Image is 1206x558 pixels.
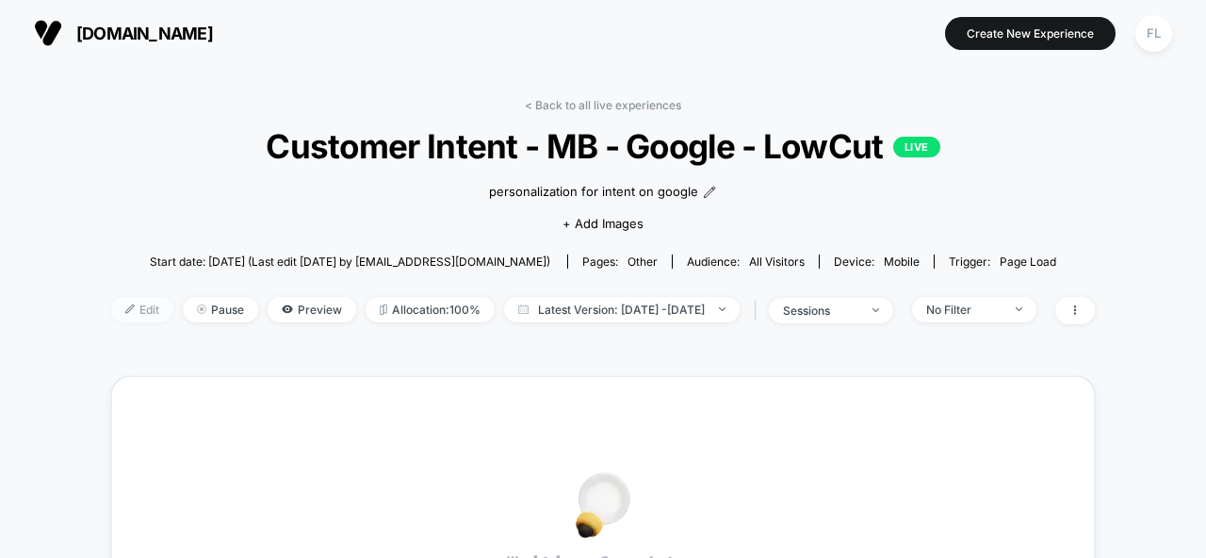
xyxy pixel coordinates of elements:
[945,17,1116,50] button: Create New Experience
[525,98,681,112] a: < Back to all live experiences
[34,19,62,47] img: Visually logo
[111,297,173,322] span: Edit
[1135,15,1172,52] div: FL
[1016,307,1022,311] img: end
[518,304,529,314] img: calendar
[687,254,805,269] div: Audience:
[150,254,550,269] span: Start date: [DATE] (Last edit [DATE] by [EMAIL_ADDRESS][DOMAIN_NAME])
[125,304,135,314] img: edit
[160,126,1046,166] span: Customer Intent - MB - Google - LowCut
[749,297,769,324] span: |
[380,304,387,315] img: rebalance
[783,304,858,318] div: sessions
[268,297,356,322] span: Preview
[1130,14,1178,53] button: FL
[28,18,219,48] button: [DOMAIN_NAME]
[183,297,258,322] span: Pause
[884,254,920,269] span: mobile
[489,183,698,202] span: personalization for intent on google
[872,308,879,312] img: end
[719,307,725,311] img: end
[576,472,630,538] img: no_data
[627,254,658,269] span: other
[197,304,206,314] img: end
[949,254,1056,269] div: Trigger:
[76,24,213,43] span: [DOMAIN_NAME]
[366,297,495,322] span: Allocation: 100%
[819,254,934,269] span: Device:
[562,216,644,231] span: + Add Images
[893,137,940,157] p: LIVE
[504,297,740,322] span: Latest Version: [DATE] - [DATE]
[1000,254,1056,269] span: Page Load
[926,303,1002,317] div: No Filter
[582,254,658,269] div: Pages:
[749,254,805,269] span: All Visitors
